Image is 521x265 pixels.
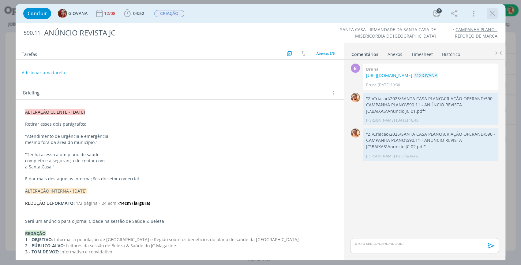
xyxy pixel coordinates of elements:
[25,121,334,127] p: Retirar esses dois parágrafos:
[60,249,112,255] span: Informativo e convidativo
[54,237,299,242] span: Informar a população de [GEOGRAPHIC_DATA] e Região sobre os benefícios do plano de saúde da [GEOG...
[24,30,40,36] span: 590.11
[25,139,334,145] p: mesmo fora da área do município."
[351,64,360,73] div: B
[28,11,47,16] span: Concluir
[58,9,88,18] button: GGIOVANA
[25,152,334,158] p: "Tenha acesso a um plano de saúde
[120,200,150,206] strong: 14cm (largura)
[21,67,66,78] button: Adicionar uma tarefa
[23,89,39,97] span: Briefing
[25,243,65,248] strong: 2 - PÚBLICO-ALVO:
[396,153,418,159] span: há uma hora
[68,11,88,16] span: GIOVANA
[378,82,400,88] span: [DATE] 19:30
[25,237,53,242] strong: 1 - OBJETIVO:
[455,27,497,39] a: CAMPANHA PLANO - REFORÇO DE MARCA
[25,164,334,170] p: a Santa Casa."
[366,96,495,114] p: "Z:\Criacao\2025\SANTA CASA PLANO\CRIAÇÃO OPERAND\590 - CAMPANHA PLANO\590.11 - ANÚNCIO REVISTA J...
[301,51,305,56] img: arrow-down-up.svg
[366,131,495,150] p: "Z:\Criacao\2025\SANTA CASA PLANO\CRIAÇÃO OPERAND\590 - CAMPANHA PLANO\590.11 - ANÚNCIO REVISTA J...
[388,51,402,57] div: Anexos
[76,200,120,206] span: 1/2 página - 24,8cm x
[366,153,395,159] p: [PERSON_NAME]
[122,9,146,18] button: 04:52
[154,10,185,17] button: CRIAÇÃO
[66,243,176,248] span: Leitores da sessão de Beleza & Saúde do JC Magazine
[25,212,334,219] p: -------------------------------------------------------------------------------------------------...
[351,93,360,102] img: V
[366,118,395,123] p: [PERSON_NAME]
[432,9,441,18] button: 2
[414,72,437,78] span: @GIOVANA
[396,118,418,123] span: [DATE] 16:40
[133,10,144,16] span: 04:52
[411,49,433,57] a: Timesheet
[25,176,334,182] p: E dar mais destaque as informações do setor comercial.
[52,200,75,206] strong: FORMATO:
[366,82,377,88] p: Bruna
[58,9,67,18] img: G
[25,200,52,206] span: REDUÇÃO DE
[23,8,51,19] button: Concluir
[340,27,436,39] a: SANTA CASA - IRMANDADE DA SANTA CASA DE MISERICÓRDIA DE [GEOGRAPHIC_DATA]
[25,230,46,236] strong: REDAÇÃO
[22,50,37,57] span: Tarefas
[25,133,334,139] p: "Atendimento de urgência e emergência
[42,25,298,40] div: ANÚNCIO REVISTA JC
[25,109,85,115] span: ALTERAÇÃO CLIENTE - [DATE]
[442,49,460,57] a: Histórico
[351,49,379,57] a: Comentários
[16,4,505,260] div: dialog
[317,51,335,56] span: Abertas 3/6
[25,249,59,255] strong: 3 - TOM DE VOZ:
[25,218,334,224] p: Será um anúncio para o Jornal Cidade na sessão de Saúde & Beleza
[25,188,87,194] span: ALTERAÇÃO INTERNA - [DATE]
[351,128,360,138] img: V
[366,72,412,78] a: [URL][DOMAIN_NAME]
[25,158,334,164] p: completo e a segurança de contar com
[437,8,442,13] div: 2
[366,66,379,72] b: Bruna
[104,11,117,16] div: 12/08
